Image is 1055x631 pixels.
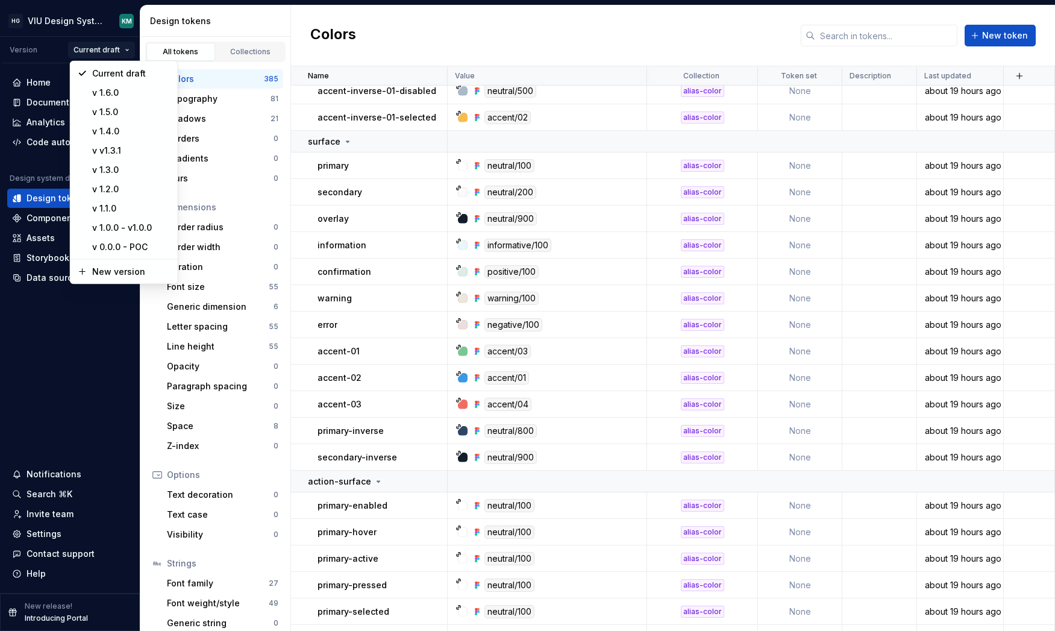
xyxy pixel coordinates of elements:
div: v 1.0.0 - v1.0.0 [92,222,171,234]
div: v 1.4.0 [92,125,171,137]
div: v 1.6.0 [92,87,171,99]
div: New version [92,266,171,278]
div: v 1.1.0 [92,202,171,215]
div: v 1.3.0 [92,164,171,176]
div: Current draft [92,67,171,80]
div: v 0.0.0 - POC [92,241,171,253]
div: v 1.5.0 [92,106,171,118]
div: v v1.3.1 [92,145,171,157]
div: v 1.2.0 [92,183,171,195]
